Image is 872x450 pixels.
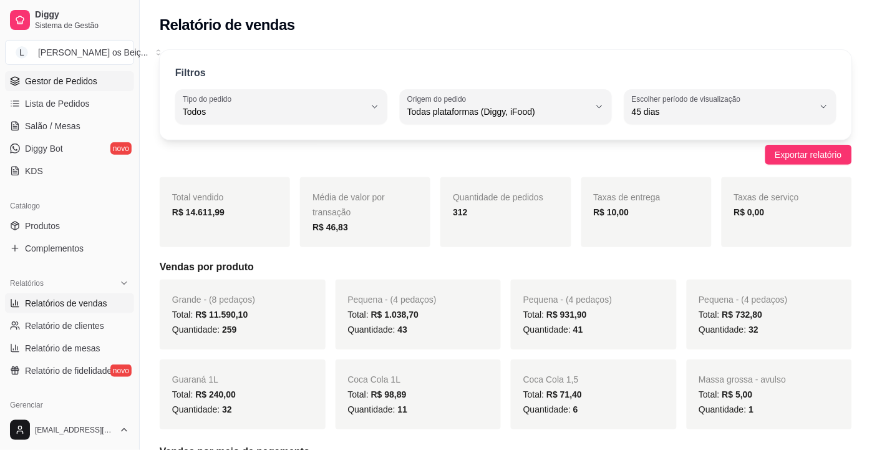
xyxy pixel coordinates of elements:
span: Total: [172,310,248,320]
span: Relatório de clientes [25,320,104,332]
strong: R$ 46,83 [312,222,348,232]
h2: Relatório de vendas [160,15,295,35]
span: Salão / Mesas [25,120,80,132]
div: Gerenciar [5,396,134,416]
a: KDS [5,161,134,181]
span: Sistema de Gestão [35,21,129,31]
span: R$ 1.038,70 [371,310,419,320]
span: Quantidade: [699,325,759,335]
span: R$ 11.590,10 [195,310,248,320]
span: Diggy [35,9,129,21]
span: Total: [348,310,419,320]
span: 43 [398,325,408,335]
span: Coca Cola 1,5 [523,374,579,384]
span: Relatórios [10,278,44,288]
span: 32 [222,404,232,414]
span: Quantidade: [348,404,408,414]
a: Lista de Pedidos [5,94,134,114]
span: Produtos [25,220,60,232]
span: Diggy Bot [25,142,63,155]
button: Select a team [5,40,134,65]
span: Total vendido [172,192,224,202]
span: 41 [573,325,583,335]
span: Todos [183,105,365,118]
span: R$ 931,90 [546,310,587,320]
span: Total: [348,389,407,399]
button: Exportar relatório [765,145,852,165]
div: [PERSON_NAME] os Beiç ... [38,46,148,59]
span: 1 [749,404,754,414]
span: R$ 98,89 [371,389,407,399]
span: Total: [699,310,763,320]
label: Escolher período de visualização [632,94,745,104]
span: Relatório de fidelidade [25,364,112,377]
a: Relatórios de vendas [5,293,134,313]
p: Filtros [175,66,206,81]
span: Todas plataformas (Diggy, iFood) [407,105,589,118]
button: Tipo do pedidoTodos [175,89,387,124]
a: Diggy Botnovo [5,139,134,159]
span: 6 [573,404,578,414]
button: [EMAIL_ADDRESS][DOMAIN_NAME] [5,415,134,445]
button: Origem do pedidoTodas plataformas (Diggy, iFood) [400,89,612,124]
span: Relatórios de vendas [25,297,107,310]
span: Taxas de serviço [734,192,799,202]
a: Complementos [5,238,134,258]
span: Relatório de mesas [25,342,100,355]
span: Pequena - (4 pedaços) [699,295,788,305]
span: Total: [523,310,587,320]
span: Quantidade: [172,404,232,414]
a: DiggySistema de Gestão [5,5,134,35]
span: Lista de Pedidos [25,97,90,110]
label: Tipo do pedido [183,94,236,104]
button: Escolher período de visualização45 dias [624,89,836,124]
span: Coca Cola 1L [348,374,401,384]
a: Relatório de mesas [5,338,134,358]
span: Total: [699,389,753,399]
strong: 312 [453,207,467,217]
span: Grande - (8 pedaços) [172,295,255,305]
span: Complementos [25,242,84,255]
div: Catálogo [5,196,134,216]
span: Quantidade: [172,325,237,335]
a: Relatório de fidelidadenovo [5,361,134,381]
span: Massa grossa - avulso [699,374,787,384]
span: Guaraná 1L [172,374,218,384]
span: 259 [222,325,236,335]
span: Quantidade: [699,404,754,414]
a: Salão / Mesas [5,116,134,136]
span: R$ 71,40 [546,389,582,399]
span: Média de valor por transação [312,192,385,217]
span: R$ 732,80 [722,310,763,320]
span: Taxas de entrega [594,192,661,202]
span: 45 dias [632,105,814,118]
span: R$ 5,00 [722,389,753,399]
span: 32 [749,325,759,335]
span: Pequena - (4 pedaços) [523,295,612,305]
span: 11 [398,404,408,414]
span: Quantidade: [523,325,583,335]
label: Origem do pedido [407,94,470,104]
span: Quantidade: [348,325,408,335]
a: Gestor de Pedidos [5,71,134,91]
span: R$ 240,00 [195,389,236,399]
span: Total: [172,389,236,399]
span: KDS [25,165,43,177]
strong: R$ 10,00 [594,207,629,217]
span: Exportar relatório [775,148,842,162]
span: Quantidade: [523,404,578,414]
span: Quantidade de pedidos [453,192,543,202]
span: [EMAIL_ADDRESS][DOMAIN_NAME] [35,425,114,435]
span: Total: [523,389,582,399]
a: Relatório de clientes [5,316,134,336]
span: L [16,46,28,59]
h5: Vendas por produto [160,260,852,275]
strong: R$ 14.611,99 [172,207,225,217]
span: Pequena - (4 pedaços) [348,295,437,305]
strong: R$ 0,00 [734,207,765,217]
a: Produtos [5,216,134,236]
span: Gestor de Pedidos [25,75,97,87]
